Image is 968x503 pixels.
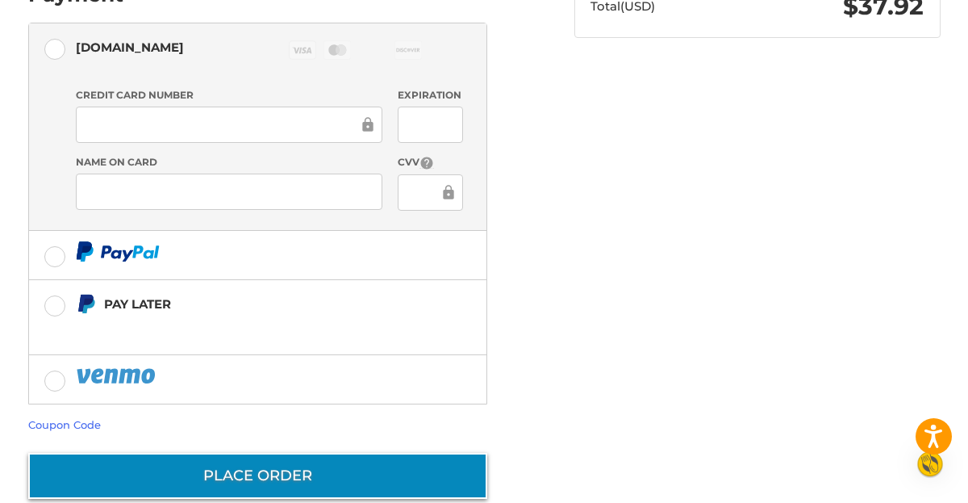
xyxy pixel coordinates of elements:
iframe: Google Customer Reviews [835,459,968,503]
label: CVV [398,155,463,170]
label: Credit Card Number [76,88,382,103]
div: [DOMAIN_NAME] [76,34,184,61]
label: Expiration [398,88,463,103]
button: Place Order [28,453,487,499]
iframe: PayPal Message 1 [76,321,413,335]
div: Pay Later [104,291,413,317]
img: PayPal icon [76,366,158,386]
a: Coupon Code [28,418,101,431]
label: Name on Card [76,155,382,170]
img: PayPal icon [76,241,160,262]
img: Pay Later icon [76,294,96,314]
